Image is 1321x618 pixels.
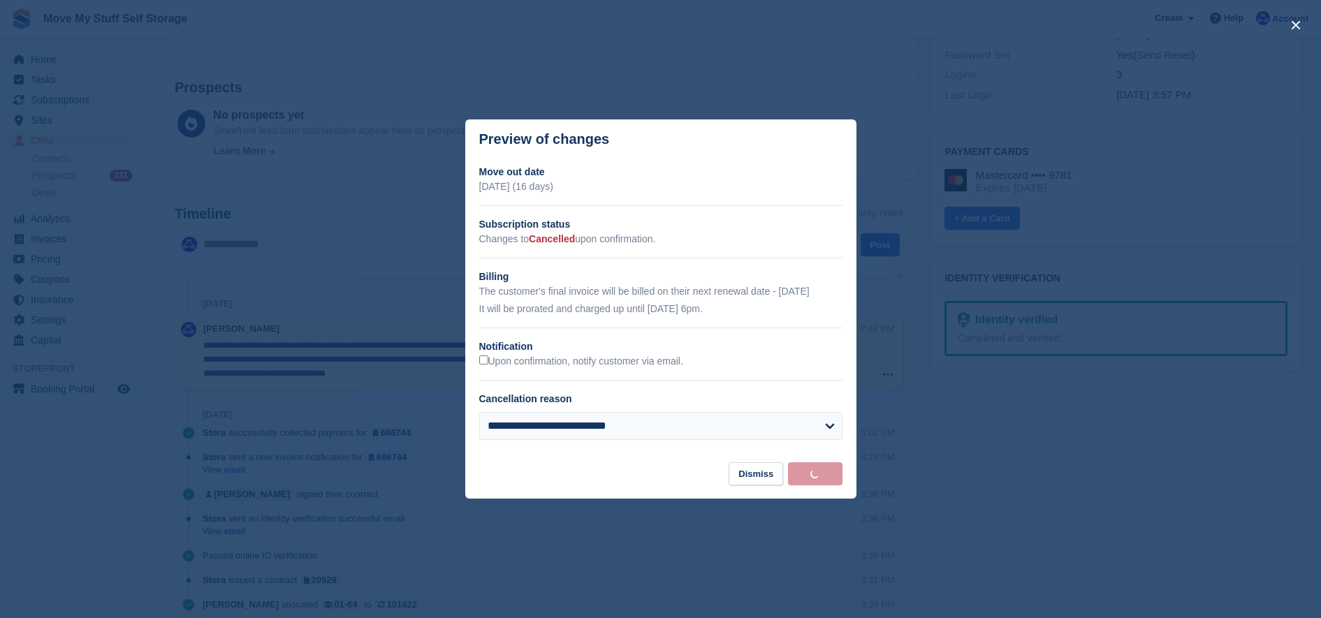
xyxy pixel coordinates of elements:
h2: Move out date [479,165,842,179]
label: Upon confirmation, notify customer via email. [479,355,683,368]
h2: Subscription status [479,217,842,232]
button: Dismiss [729,462,783,485]
span: Cancelled [529,233,575,244]
h2: Billing [479,270,842,284]
p: [DATE] (16 days) [479,179,842,194]
button: close [1285,14,1307,36]
p: The customer's final invoice will be billed on their next renewal date - [DATE] [479,284,842,299]
label: Cancellation reason [479,393,572,404]
p: It will be prorated and charged up until [DATE] 6pm. [479,302,842,316]
h2: Notification [479,339,842,354]
input: Upon confirmation, notify customer via email. [479,355,488,365]
p: Changes to upon confirmation. [479,232,842,247]
p: Preview of changes [479,131,610,147]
